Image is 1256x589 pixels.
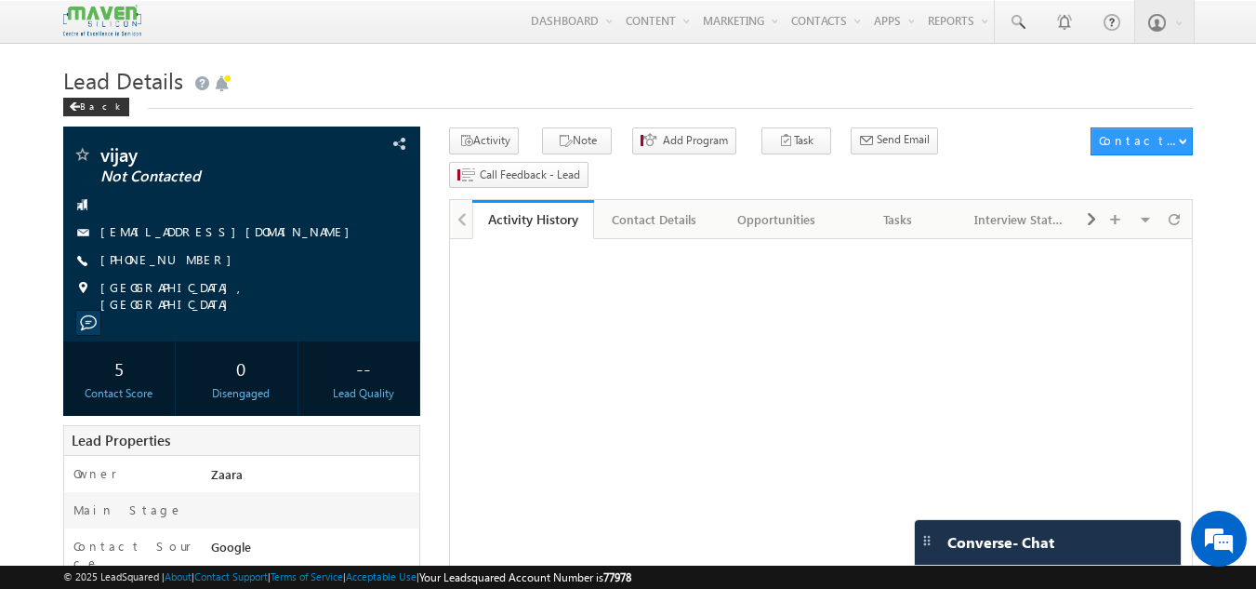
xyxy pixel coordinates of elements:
span: Send Email [877,131,930,148]
a: Opportunities [716,200,838,239]
span: [GEOGRAPHIC_DATA], [GEOGRAPHIC_DATA] [100,279,389,313]
button: Add Program [632,127,736,154]
label: Contact Source [73,538,193,571]
a: Contact Details [594,200,716,239]
a: About [165,570,192,582]
button: Call Feedback - Lead [449,162,588,189]
span: [PHONE_NUMBER] [100,251,241,270]
label: Main Stage [73,502,183,518]
div: Contact Score [68,385,171,402]
div: Disengaged [190,385,293,402]
span: Call Feedback - Lead [480,167,580,183]
span: Your Leadsquared Account Number is [419,570,631,584]
div: Contact Actions [1099,132,1178,149]
div: Interview Status [974,208,1064,231]
a: [EMAIL_ADDRESS][DOMAIN_NAME] [100,223,359,239]
span: vijay [100,145,321,164]
span: Add Program [663,132,728,149]
div: Opportunities [731,208,821,231]
a: Activity History [472,200,594,239]
div: Tasks [853,208,943,231]
span: Zaara [211,466,243,482]
span: Not Contacted [100,167,321,186]
span: Lead Properties [72,431,170,449]
div: Contact Details [609,208,699,231]
a: Contact Support [194,570,268,582]
button: Activity [449,127,519,154]
div: Back [63,98,129,116]
div: 5 [68,351,171,385]
div: -- [311,351,415,385]
div: Google [206,538,420,564]
button: Send Email [851,127,938,154]
a: Acceptable Use [346,570,416,582]
a: Tasks [838,200,959,239]
button: Note [542,127,612,154]
button: Task [761,127,831,154]
a: Back [63,97,139,113]
span: © 2025 LeadSquared | | | | | [63,569,631,586]
button: Contact Actions [1091,127,1193,155]
div: Lead Quality [311,385,415,402]
div: Activity History [486,210,580,228]
div: 0 [190,351,293,385]
img: carter-drag [919,533,934,548]
img: Custom Logo [63,5,141,37]
label: Owner [73,465,117,482]
a: Terms of Service [271,570,343,582]
span: Converse - Chat [947,534,1054,551]
span: 77978 [603,570,631,584]
span: Lead Details [63,65,183,95]
a: Interview Status [959,200,1081,239]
